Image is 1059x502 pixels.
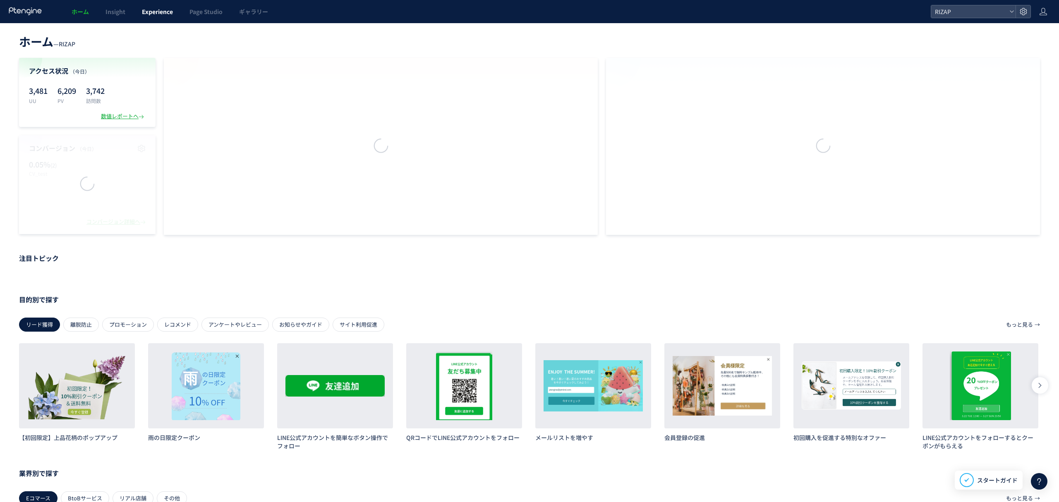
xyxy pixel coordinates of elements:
[86,84,105,97] p: 3,742
[277,433,393,450] h3: LINE公式アカウントを簡単なボタン操作でフォロー
[19,466,1040,480] p: 業界別で探す
[19,33,53,50] span: ホーム
[535,433,651,442] h3: メールリストを増やす
[19,33,75,50] div: —
[59,40,75,48] span: RIZAP
[101,112,146,120] div: 数値レポートへ
[793,433,909,442] h3: 初回購入を促進する特別なオファー
[1035,318,1040,332] p: →
[664,433,780,442] h3: 会員登録の促進
[239,7,268,16] span: ギャラリー
[29,84,48,97] p: 3,481
[272,318,329,332] div: お知らせやガイド
[157,318,198,332] div: レコメンド
[102,318,154,332] div: プロモーション
[201,318,269,332] div: アンケートやレビュー
[977,476,1018,485] span: スタートガイド
[148,433,264,442] h3: 雨の日限定クーポン
[72,7,89,16] span: ホーム
[932,5,1006,18] span: RIZAP
[142,7,173,16] span: Experience
[922,433,1038,450] h3: LINE公式アカウントをフォローするとクーポンがもらえる
[19,293,1040,306] p: 目的別で探す
[86,97,105,104] p: 訪問数
[29,66,146,76] h4: アクセス状況
[333,318,384,332] div: サイト利用促進
[406,433,522,442] h3: QRコードでLINE公式アカウントをフォロー
[19,251,1040,265] p: 注目トピック
[1006,318,1033,332] p: もっと見る
[19,433,135,442] h3: 【初回限定】上品花柄のポップアップ
[19,318,60,332] div: リード獲得
[58,84,76,97] p: 6,209
[58,97,76,104] p: PV
[70,68,90,75] span: （今日）
[105,7,125,16] span: Insight
[63,318,99,332] div: 離脱防止
[189,7,223,16] span: Page Studio
[29,97,48,104] p: UU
